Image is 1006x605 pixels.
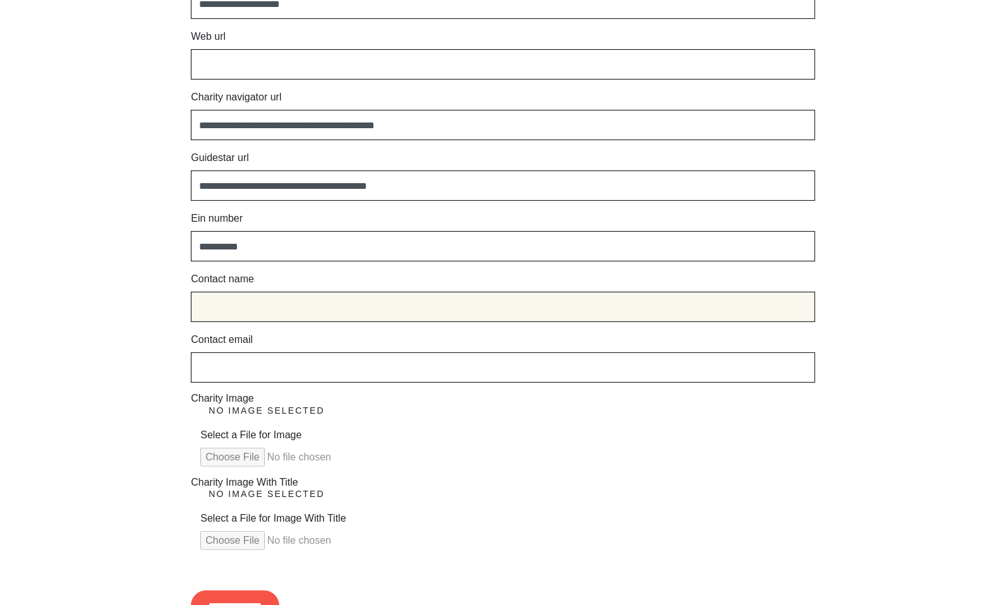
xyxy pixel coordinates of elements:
label: Guidestar url [191,150,249,165]
label: Charity navigator url [191,90,281,105]
h2: Charity Image [191,393,815,404]
label: Contact name [191,272,254,287]
label: Web url [191,29,226,44]
label: Contact email [191,332,253,347]
label: Select a File for Image With Title [200,511,346,526]
label: Ein number [191,211,243,226]
h4: No Image Selected [200,488,332,501]
label: Select a File for Image [200,428,301,443]
h4: No Image Selected [200,404,332,417]
h2: Charity Image With Title [191,477,815,488]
